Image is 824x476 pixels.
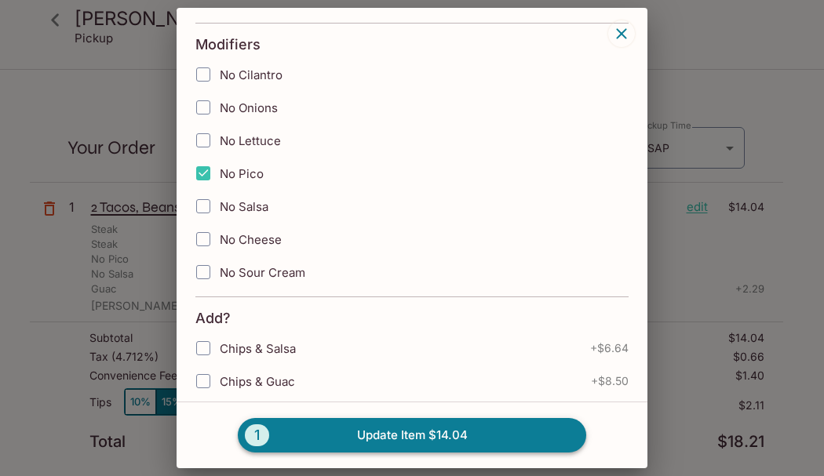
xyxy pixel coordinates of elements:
[245,424,269,446] span: 1
[220,166,264,181] span: No Pico
[220,199,268,214] span: No Salsa
[195,310,231,327] h4: Add?
[220,100,278,115] span: No Onions
[220,374,295,389] span: Chips & Guac
[220,341,296,356] span: Chips & Salsa
[220,67,283,82] span: No Cilantro
[220,133,281,148] span: No Lettuce
[238,418,586,452] button: 1Update Item $14.04
[195,36,261,53] h4: Modifiers
[590,342,629,354] span: + $6.64
[591,375,629,387] span: + $8.50
[220,232,282,247] span: No Cheese
[220,265,305,280] span: No Sour Cream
